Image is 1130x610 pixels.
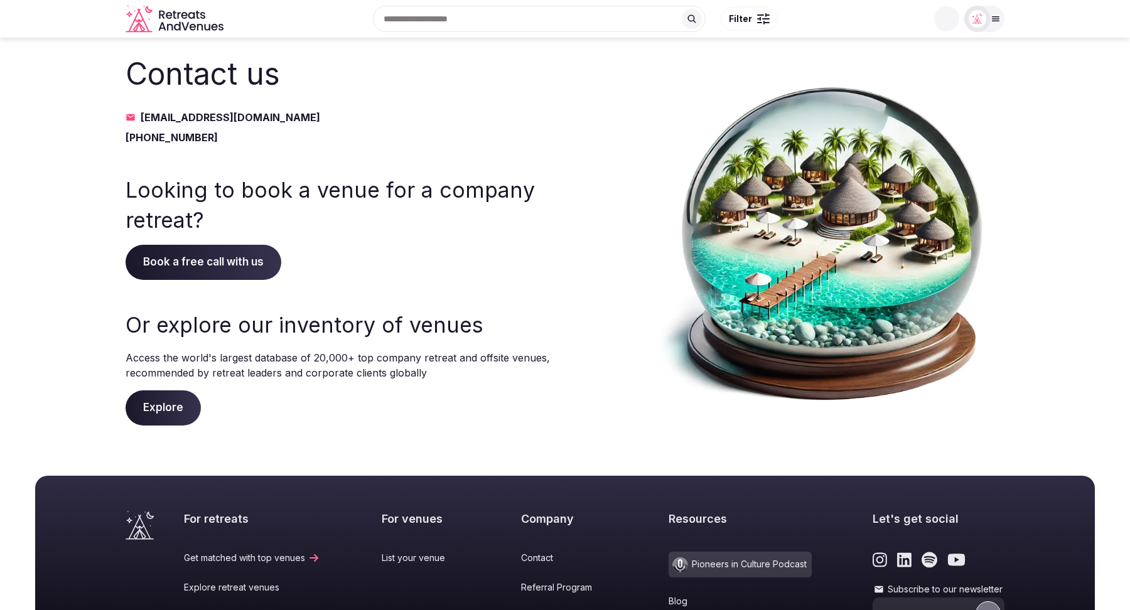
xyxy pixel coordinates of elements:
a: Visit the homepage [126,5,226,33]
span: Filter [729,13,752,25]
img: Contact us [653,53,1004,425]
a: Link to the retreats and venues Spotify page [922,552,937,568]
h2: Contact us [126,53,552,95]
h2: For retreats [184,511,320,527]
h3: Or explore our inventory of venues [126,310,552,340]
img: Matt Grant Oakes [969,10,986,28]
h2: Resources [669,511,812,527]
p: Access the world's largest database of 20,000+ top company retreat and offsite venues, recommende... [126,350,552,380]
a: Get matched with top venues [184,552,320,564]
svg: Retreats and Venues company logo [126,5,226,33]
a: Visit the homepage [126,511,154,540]
a: Referral Program [521,581,607,594]
a: Blog [669,595,812,607]
a: Book a free call with us [126,255,281,268]
label: Subscribe to our newsletter [873,583,1004,596]
h2: For venues [382,511,460,527]
h2: Let's get social [873,511,1004,527]
a: Link to the retreats and venues LinkedIn page [897,552,912,568]
a: Pioneers in Culture Podcast [669,552,812,577]
span: Book a free call with us [126,245,281,280]
h2: Company [521,511,607,527]
a: Explore [126,401,201,414]
a: Explore retreat venues [184,581,320,594]
span: Explore [126,390,201,425]
h3: Looking to book a venue for a company retreat? [126,175,552,235]
a: Link to the retreats and venues Instagram page [873,552,887,568]
a: [PHONE_NUMBER] [126,130,552,145]
a: [EMAIL_ADDRESS][DOMAIN_NAME] [126,110,552,125]
a: Link to the retreats and venues Youtube page [947,552,966,568]
a: List your venue [382,552,460,564]
button: Filter [721,7,778,31]
a: Contact [521,552,607,564]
